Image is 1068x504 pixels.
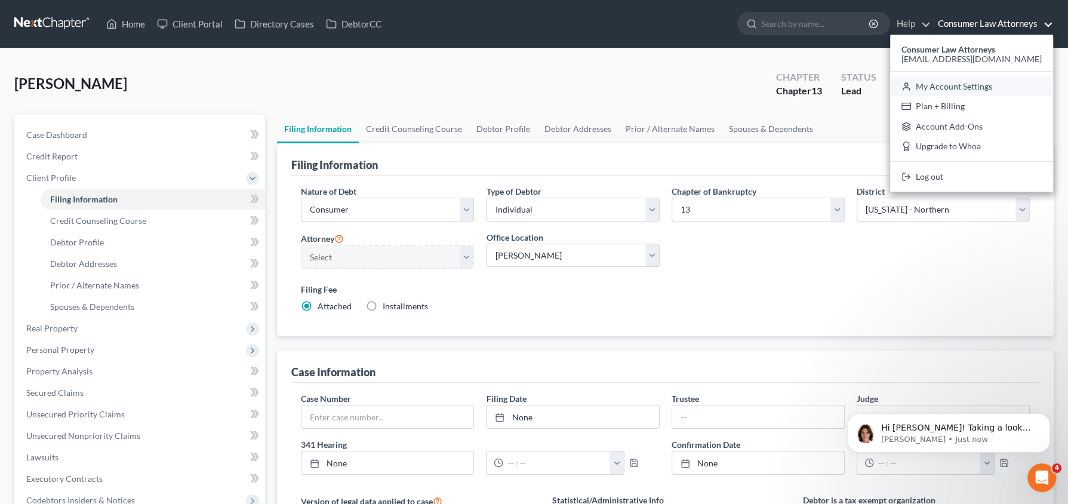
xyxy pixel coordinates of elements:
[618,115,722,143] a: Prior / Alternate Names
[537,115,618,143] a: Debtor Addresses
[487,405,658,428] a: None
[229,13,320,35] a: Directory Cases
[50,216,146,226] span: Credit Counseling Course
[318,301,352,311] span: Attached
[17,361,265,382] a: Property Analysis
[890,35,1053,192] div: Consumer Law Attorneys
[17,382,265,404] a: Secured Claims
[301,283,1030,296] label: Filing Fee
[26,388,84,398] span: Secured Claims
[26,151,78,161] span: Credit Report
[295,438,665,451] label: 341 Hearing
[890,76,1053,97] a: My Account Settings
[41,275,265,296] a: Prior / Alternate Names
[301,451,473,474] a: None
[829,388,1068,472] iframe: Intercom notifications message
[14,75,127,92] span: [PERSON_NAME]
[503,451,610,474] input: -- : --
[486,392,526,405] label: Filing Date
[50,280,139,290] span: Prior / Alternate Names
[486,231,543,244] label: Office Location
[26,452,59,462] span: Lawsuits
[890,137,1053,157] a: Upgrade to Whoa
[301,231,344,245] label: Attorney
[41,232,265,253] a: Debtor Profile
[891,13,931,35] a: Help
[1027,463,1056,492] iframe: Intercom live chat
[301,405,473,428] input: Enter case number...
[26,366,93,376] span: Property Analysis
[100,13,151,35] a: Home
[50,259,117,269] span: Debtor Addresses
[41,253,265,275] a: Debtor Addresses
[301,185,356,198] label: Nature of Debt
[857,185,885,198] label: District
[383,301,428,311] span: Installments
[1052,463,1061,473] span: 4
[50,194,118,204] span: Filing Information
[841,70,876,84] div: Status
[469,115,537,143] a: Debtor Profile
[291,158,378,172] div: Filing Information
[890,96,1053,116] a: Plan + Billing
[901,54,1042,64] span: [EMAIL_ADDRESS][DOMAIN_NAME]
[672,405,844,428] input: --
[17,404,265,425] a: Unsecured Priority Claims
[761,13,870,35] input: Search by name...
[486,185,541,198] label: Type of Debtor
[26,431,140,441] span: Unsecured Nonpriority Claims
[17,146,265,167] a: Credit Report
[890,167,1053,187] a: Log out
[672,185,756,198] label: Chapter of Bankruptcy
[666,438,1036,451] label: Confirmation Date
[17,124,265,146] a: Case Dashboard
[890,116,1053,137] a: Account Add-Ons
[17,468,265,490] a: Executory Contracts
[776,84,822,98] div: Chapter
[41,210,265,232] a: Credit Counseling Course
[26,345,94,355] span: Personal Property
[841,84,876,98] div: Lead
[291,365,376,379] div: Case Information
[26,173,76,183] span: Client Profile
[17,425,265,447] a: Unsecured Nonpriority Claims
[50,237,104,247] span: Debtor Profile
[26,130,87,140] span: Case Dashboard
[359,115,469,143] a: Credit Counseling Course
[151,13,229,35] a: Client Portal
[41,189,265,210] a: Filing Information
[811,85,822,96] span: 13
[50,302,134,312] span: Spouses & Dependents
[41,296,265,318] a: Spouses & Dependents
[26,409,125,419] span: Unsecured Priority Claims
[26,474,103,484] span: Executory Contracts
[277,115,359,143] a: Filing Information
[901,44,995,54] strong: Consumer Law Attorneys
[932,13,1053,35] a: Consumer Law Attorneys
[17,447,265,468] a: Lawsuits
[722,115,820,143] a: Spouses & Dependents
[320,13,387,35] a: DebtorCC
[301,392,351,405] label: Case Number
[672,451,844,474] a: None
[776,70,822,84] div: Chapter
[26,323,78,333] span: Real Property
[672,392,699,405] label: Trustee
